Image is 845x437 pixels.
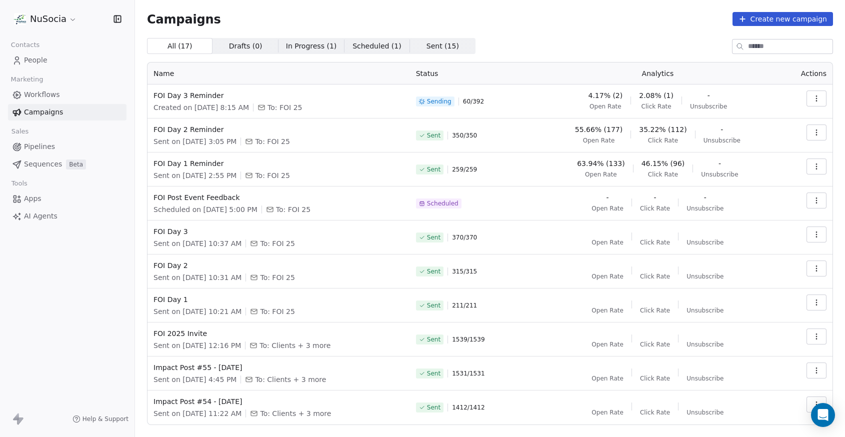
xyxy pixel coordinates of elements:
[703,136,740,144] span: Unsubscribe
[780,62,832,84] th: Actions
[701,170,738,178] span: Unsubscribe
[589,102,621,110] span: Open Rate
[8,86,126,103] a: Workflows
[452,131,477,139] span: 350 / 350
[72,415,128,423] a: Help & Support
[591,272,623,280] span: Open Rate
[153,374,236,384] span: Sent on [DATE] 4:45 PM
[452,403,484,411] span: 1412 / 1412
[153,204,257,214] span: Scheduled on [DATE] 5:00 PM
[591,204,623,212] span: Open Rate
[686,408,723,416] span: Unsubscribe
[591,374,623,382] span: Open Rate
[153,158,404,168] span: FOI Day 1 Reminder
[583,136,615,144] span: Open Rate
[452,165,477,173] span: 259 / 259
[153,362,404,372] span: Impact Post #55 - [DATE]
[452,301,477,309] span: 211 / 211
[426,41,459,51] span: Sent ( 15 )
[427,165,440,173] span: Sent
[147,12,221,26] span: Campaigns
[641,158,685,168] span: 46.15% (96)
[24,211,57,221] span: AI Agents
[640,238,670,246] span: Click Rate
[707,90,710,100] span: -
[6,72,47,87] span: Marketing
[686,306,723,314] span: Unsubscribe
[24,159,62,169] span: Sequences
[286,41,337,51] span: In Progress ( 1 )
[640,306,670,314] span: Click Rate
[8,52,126,68] a: People
[686,272,723,280] span: Unsubscribe
[352,41,401,51] span: Scheduled ( 1 )
[640,204,670,212] span: Click Rate
[732,12,833,26] button: Create new campaign
[686,204,723,212] span: Unsubscribe
[591,238,623,246] span: Open Rate
[686,374,723,382] span: Unsubscribe
[8,208,126,224] a: AI Agents
[640,408,670,416] span: Click Rate
[255,170,289,180] span: To: FOI 25
[427,199,458,207] span: Scheduled
[229,41,262,51] span: Drafts ( 0 )
[147,62,410,84] th: Name
[153,396,404,406] span: Impact Post #54 - [DATE]
[153,260,404,270] span: FOI Day 2
[66,159,86,169] span: Beta
[575,124,622,134] span: 55.66% (177)
[259,340,330,350] span: To: Clients + 3 more
[410,62,535,84] th: Status
[427,301,440,309] span: Sent
[153,272,241,282] span: Sent on [DATE] 10:31 AM
[452,335,484,343] span: 1539 / 1539
[7,124,33,139] span: Sales
[153,124,404,134] span: FOI Day 2 Reminder
[8,156,126,172] a: SequencesBeta
[6,37,44,52] span: Contacts
[7,176,31,191] span: Tools
[153,90,404,100] span: FOI Day 3 Reminder
[153,408,241,418] span: Sent on [DATE] 11:22 AM
[153,192,404,202] span: FOI Post Event Feedback
[24,89,60,100] span: Workflows
[452,369,484,377] span: 1531 / 1531
[153,136,236,146] span: Sent on [DATE] 3:05 PM
[591,340,623,348] span: Open Rate
[704,192,706,202] span: -
[255,136,289,146] span: To: FOI 25
[153,328,404,338] span: FOI 2025 Invite
[427,369,440,377] span: Sent
[640,340,670,348] span: Click Rate
[639,90,673,100] span: 2.08% (1)
[427,131,440,139] span: Sent
[276,204,310,214] span: To: FOI 25
[153,306,241,316] span: Sent on [DATE] 10:21 AM
[427,403,440,411] span: Sent
[260,408,331,418] span: To: Clients + 3 more
[591,306,623,314] span: Open Rate
[153,294,404,304] span: FOI Day 1
[12,10,79,27] button: NuSocia
[686,238,723,246] span: Unsubscribe
[260,272,294,282] span: To: FOI 25
[8,104,126,120] a: Campaigns
[427,267,440,275] span: Sent
[718,158,721,168] span: -
[720,124,723,134] span: -
[153,238,241,248] span: Sent on [DATE] 10:37 AM
[82,415,128,423] span: Help & Support
[686,340,723,348] span: Unsubscribe
[639,124,686,134] span: 35.22% (112)
[24,141,55,152] span: Pipelines
[648,170,678,178] span: Click Rate
[260,306,294,316] span: To: FOI 25
[588,90,622,100] span: 4.17% (2)
[535,62,780,84] th: Analytics
[255,374,326,384] span: To: Clients + 3 more
[640,272,670,280] span: Click Rate
[648,136,678,144] span: Click Rate
[690,102,727,110] span: Unsubscribe
[14,13,26,25] img: LOGO_1_WB.png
